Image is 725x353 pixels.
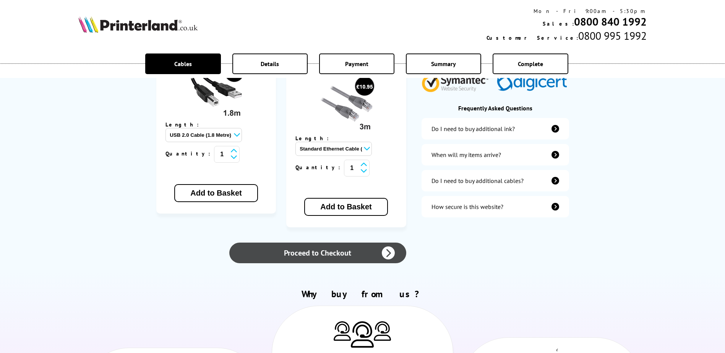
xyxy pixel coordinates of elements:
[422,70,494,92] img: Symantec Website Security
[174,184,258,202] button: Add to Basket
[174,60,192,68] span: Cables
[187,62,245,120] img: usb cable
[78,288,646,300] h2: Why buy from us?
[422,104,569,112] div: Frequently Asked Questions
[574,15,647,29] a: 0800 840 1992
[431,125,515,133] div: Do I need to buy additional ink?
[431,177,524,185] div: Do I need to buy additional cables?
[165,150,214,157] span: Quantity:
[345,60,368,68] span: Payment
[422,196,569,217] a: secure-website
[334,321,351,341] img: Printer Experts
[487,34,578,41] span: Customer Service:
[518,60,543,68] span: Complete
[261,60,279,68] span: Details
[431,151,501,159] div: When will my items arrive?
[431,203,503,211] div: How secure is this website?
[304,198,388,216] button: Add to Basket
[295,135,336,142] span: Length:
[497,75,569,92] img: Digicert
[229,243,406,263] a: Proceed to Checkout
[295,164,344,171] span: Quantity:
[543,20,574,27] span: Sales:
[351,321,374,348] img: Printer Experts
[578,29,647,43] span: 0800 995 1992
[318,76,375,133] img: Ethernet cable
[374,321,391,341] img: Printer Experts
[431,60,456,68] span: Summary
[422,170,569,191] a: additional-cables
[78,16,198,33] img: Printerland Logo
[422,144,569,165] a: items-arrive
[165,121,206,128] span: Length:
[487,8,647,15] div: Mon - Fri 9:00am - 5:30pm
[422,118,569,139] a: additional-ink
